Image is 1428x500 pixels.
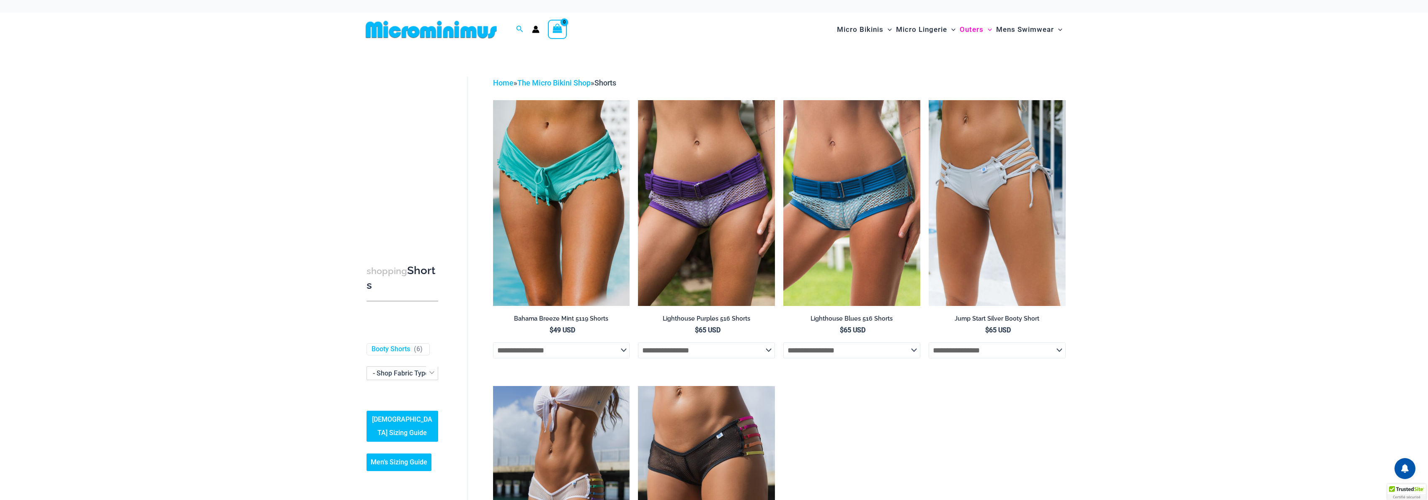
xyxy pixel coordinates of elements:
[783,315,920,326] a: Lighthouse Blues 516 Shorts
[929,315,1066,326] a: Jump Start Silver Booty Short
[840,326,865,334] bdi: 65 USD
[367,264,438,293] h3: Shorts
[834,16,1066,44] nav: Site Navigation
[638,100,775,306] a: Lighthouse Purples 516 Short 01Lighthouse Purples 3668 Crop Top 516 Short 01Lighthouse Purples 36...
[929,315,1066,323] h2: Jump Start Silver Booty Short
[517,78,591,87] a: The Micro Bikini Shop
[783,315,920,323] h2: Lighthouse Blues 516 Shorts
[367,367,438,380] span: - Shop Fabric Type
[1054,19,1062,40] span: Menu Toggle
[783,100,920,306] img: Lighthouse Blues 516 Short 01
[493,78,616,87] span: » »
[929,100,1066,306] img: Jump Start Silver 5594 Shorts 01
[996,19,1054,40] span: Mens Swimwear
[985,326,1011,334] bdi: 65 USD
[985,326,989,334] span: $
[638,100,775,306] img: Lighthouse Purples 516 Short 01
[638,315,775,323] h2: Lighthouse Purples 516 Shorts
[783,100,920,306] a: Lighthouse Blues 516 Short 01Lighthouse Blues 516 Short 03Lighthouse Blues 516 Short 03
[373,369,429,377] span: - Shop Fabric Type
[416,345,420,353] span: 6
[493,315,630,326] a: Bahama Breeze Mint 5119 Shorts
[883,19,892,40] span: Menu Toggle
[638,315,775,326] a: Lighthouse Purples 516 Shorts
[362,20,500,39] img: MM SHOP LOGO FLAT
[984,19,992,40] span: Menu Toggle
[372,345,410,354] a: Booty Shorts
[960,19,984,40] span: Outers
[367,366,438,380] span: - Shop Fabric Type
[516,24,524,35] a: Search icon link
[550,326,553,334] span: $
[947,19,955,40] span: Menu Toggle
[367,266,407,276] span: shopping
[493,78,514,87] a: Home
[840,326,844,334] span: $
[493,100,630,306] a: Bahama Breeze Mint 5119 Shorts 01Bahama Breeze Mint 5119 Shorts 02Bahama Breeze Mint 5119 Shorts 02
[837,19,883,40] span: Micro Bikinis
[835,17,894,42] a: Micro BikinisMenu ToggleMenu Toggle
[896,19,947,40] span: Micro Lingerie
[532,26,540,33] a: Account icon link
[367,411,438,442] a: [DEMOGRAPHIC_DATA] Sizing Guide
[367,453,431,471] a: Men’s Sizing Guide
[493,315,630,323] h2: Bahama Breeze Mint 5119 Shorts
[695,326,720,334] bdi: 65 USD
[550,326,575,334] bdi: 49 USD
[1387,484,1426,500] div: TrustedSite Certified
[548,20,567,39] a: View Shopping Cart, empty
[929,100,1066,306] a: Jump Start Silver 5594 Shorts 01Jump Start Silver 5594 Shorts 02Jump Start Silver 5594 Shorts 02
[958,17,994,42] a: OutersMenu ToggleMenu Toggle
[414,345,423,354] span: ( )
[695,326,699,334] span: $
[367,70,442,238] iframe: TrustedSite Certified
[994,17,1064,42] a: Mens SwimwearMenu ToggleMenu Toggle
[594,78,616,87] span: Shorts
[493,100,630,306] img: Bahama Breeze Mint 5119 Shorts 01
[894,17,958,42] a: Micro LingerieMenu ToggleMenu Toggle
